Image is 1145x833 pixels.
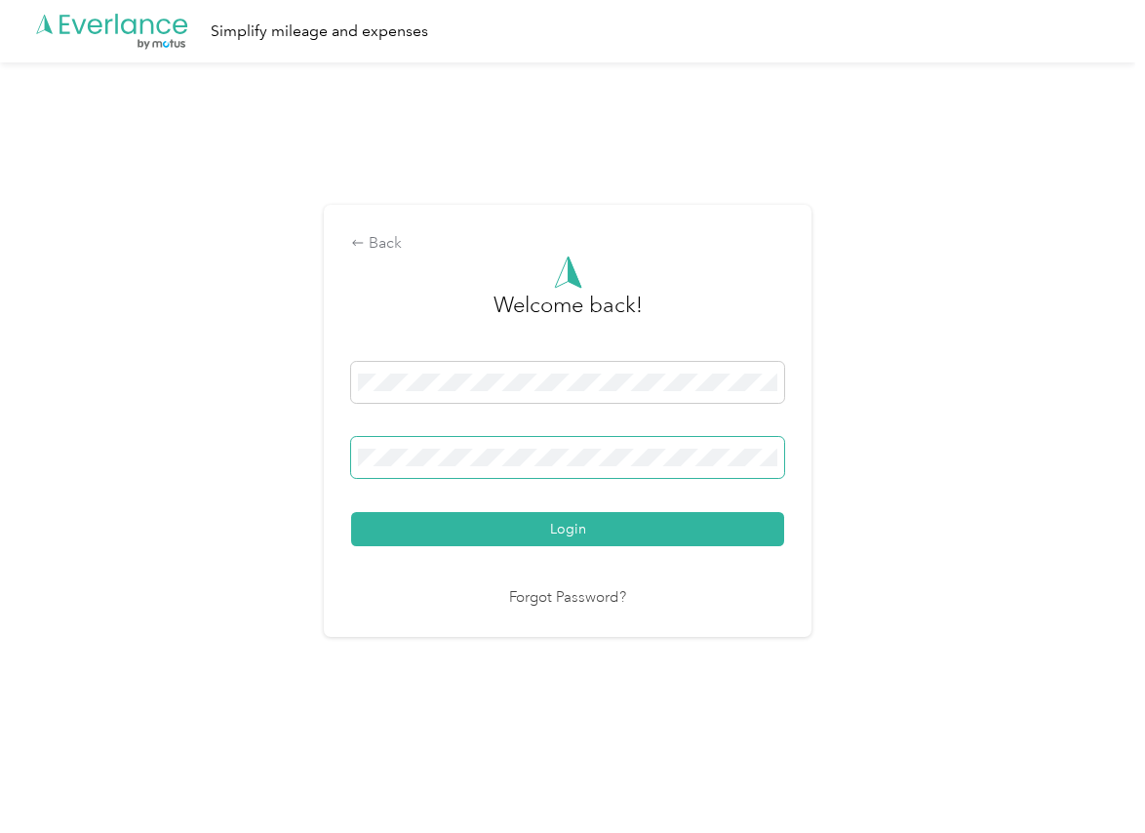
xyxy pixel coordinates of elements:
[1036,724,1145,833] iframe: Everlance-gr Chat Button Frame
[351,512,784,546] button: Login
[509,587,626,610] a: Forgot Password?
[211,20,428,44] div: Simplify mileage and expenses
[494,289,643,341] h3: greeting
[351,232,784,256] div: Back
